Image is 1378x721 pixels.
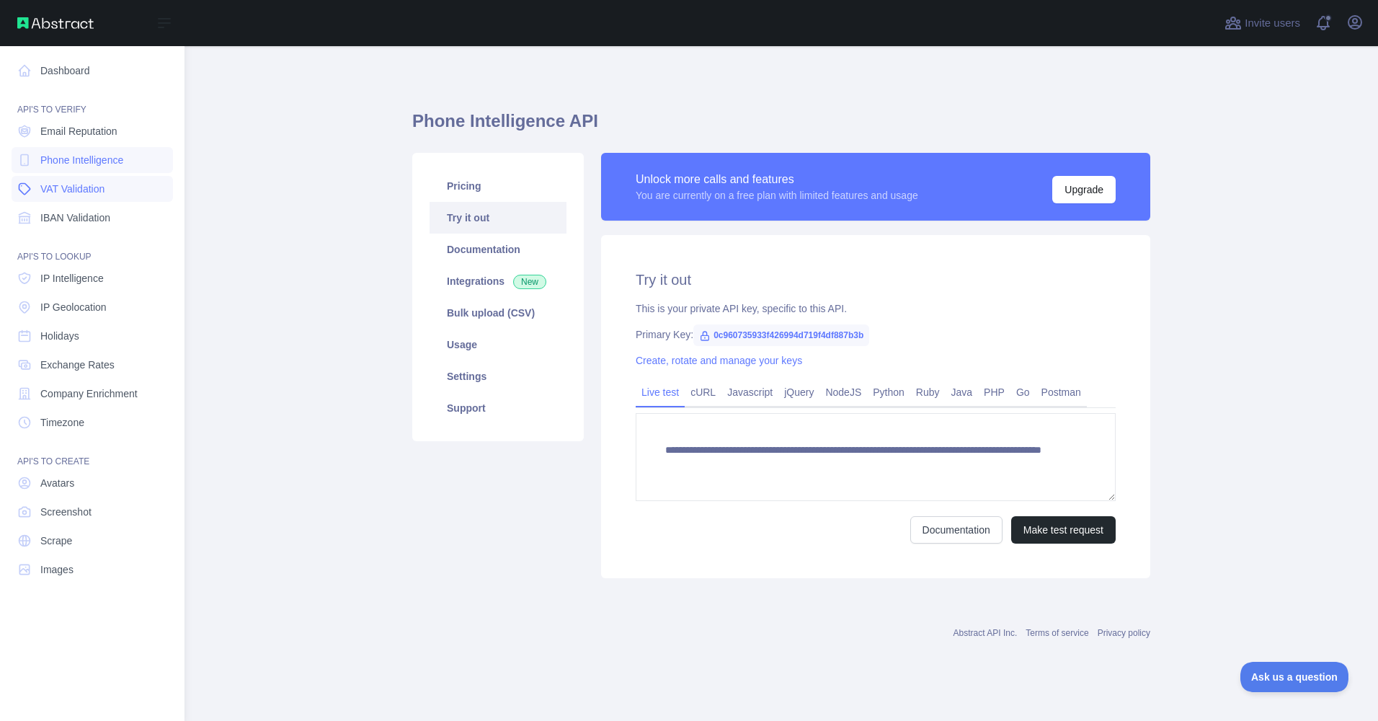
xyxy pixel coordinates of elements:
[430,360,566,392] a: Settings
[430,297,566,329] a: Bulk upload (CSV)
[636,327,1116,342] div: Primary Key:
[12,410,173,435] a: Timezone
[867,381,910,404] a: Python
[12,205,173,231] a: IBAN Validation
[40,505,92,519] span: Screenshot
[12,118,173,144] a: Email Reputation
[40,562,74,577] span: Images
[12,470,173,496] a: Avatars
[40,211,110,225] span: IBAN Validation
[636,381,685,404] a: Live test
[40,271,104,286] span: IP Intelligence
[12,438,173,467] div: API'S TO CREATE
[12,234,173,262] div: API'S TO LOOKUP
[721,381,778,404] a: Javascript
[946,381,979,404] a: Java
[12,528,173,554] a: Scrape
[40,415,84,430] span: Timezone
[1222,12,1303,35] button: Invite users
[636,355,802,366] a: Create, rotate and manage your keys
[12,265,173,291] a: IP Intelligence
[12,381,173,407] a: Company Enrichment
[636,188,918,203] div: You are currently on a free plan with limited features and usage
[40,124,117,138] span: Email Reputation
[430,392,566,424] a: Support
[12,87,173,115] div: API'S TO VERIFY
[17,17,94,29] img: Abstract API
[40,534,72,548] span: Scrape
[40,153,123,167] span: Phone Intelligence
[40,358,115,372] span: Exchange Rates
[1036,381,1087,404] a: Postman
[430,329,566,360] a: Usage
[430,170,566,202] a: Pricing
[819,381,867,404] a: NodeJS
[40,300,107,314] span: IP Geolocation
[513,275,546,289] span: New
[12,294,173,320] a: IP Geolocation
[910,381,946,404] a: Ruby
[910,516,1003,544] a: Documentation
[12,557,173,583] a: Images
[12,176,173,202] a: VAT Validation
[954,628,1018,638] a: Abstract API Inc.
[1026,628,1088,638] a: Terms of service
[40,386,138,401] span: Company Enrichment
[12,499,173,525] a: Screenshot
[40,182,105,196] span: VAT Validation
[12,323,173,349] a: Holidays
[1240,662,1349,692] iframe: Toggle Customer Support
[412,110,1150,144] h1: Phone Intelligence API
[1098,628,1150,638] a: Privacy policy
[685,381,721,404] a: cURL
[636,270,1116,290] h2: Try it out
[1010,381,1036,404] a: Go
[636,171,918,188] div: Unlock more calls and features
[430,202,566,234] a: Try it out
[12,147,173,173] a: Phone Intelligence
[12,352,173,378] a: Exchange Rates
[430,265,566,297] a: Integrations New
[1011,516,1116,544] button: Make test request
[636,301,1116,316] div: This is your private API key, specific to this API.
[1245,15,1300,32] span: Invite users
[978,381,1010,404] a: PHP
[778,381,819,404] a: jQuery
[40,476,74,490] span: Avatars
[430,234,566,265] a: Documentation
[1052,176,1116,203] button: Upgrade
[12,58,173,84] a: Dashboard
[40,329,79,343] span: Holidays
[693,324,869,346] span: 0c960735933f426994d719f4df887b3b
